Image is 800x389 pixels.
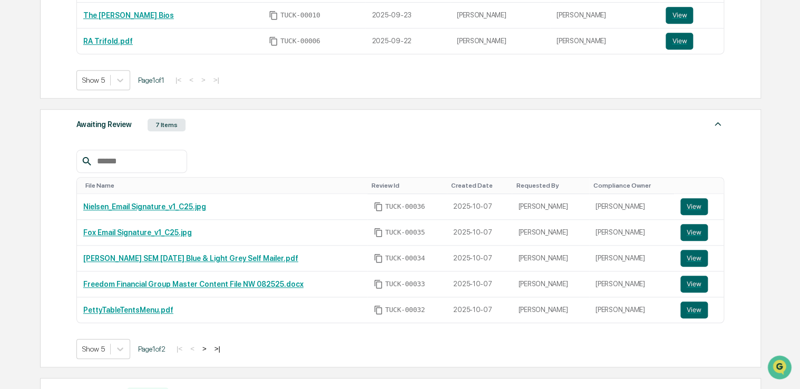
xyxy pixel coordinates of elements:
span: Pylon [105,179,128,187]
button: < [186,75,197,84]
td: [PERSON_NAME] [589,271,674,297]
span: Copy Id [374,279,383,289]
a: View [680,302,718,318]
span: Copy Id [269,36,278,46]
div: 7 Items [148,119,186,131]
button: View [680,276,708,293]
a: View [666,33,717,50]
button: View [666,7,693,24]
td: [PERSON_NAME] [550,28,659,54]
td: [PERSON_NAME] [451,3,550,28]
span: Attestations [87,133,131,143]
td: 2025-10-07 [447,297,512,323]
td: [PERSON_NAME] [512,194,589,220]
div: Toggle SortBy [516,182,585,189]
button: > [199,344,210,353]
span: Page 1 of 2 [138,345,165,353]
iframe: Open customer support [766,354,795,383]
div: Toggle SortBy [372,182,443,189]
td: [PERSON_NAME] [589,220,674,246]
td: [PERSON_NAME] [550,3,659,28]
span: Copy Id [374,202,383,211]
td: [PERSON_NAME] [512,246,589,271]
div: Toggle SortBy [593,182,670,189]
span: Copy Id [269,11,278,20]
span: Copy Id [374,305,383,315]
div: Toggle SortBy [451,182,508,189]
span: TUCK-00033 [385,280,425,288]
td: [PERSON_NAME] [589,246,674,271]
td: [PERSON_NAME] [512,271,589,297]
td: 2025-10-07 [447,271,512,297]
div: Toggle SortBy [682,182,720,189]
span: TUCK-00035 [385,228,425,237]
span: TUCK-00010 [280,11,320,20]
button: > [198,75,209,84]
td: 2025-09-23 [365,3,450,28]
div: Awaiting Review [76,118,132,131]
button: |< [172,75,184,84]
img: 1746055101610-c473b297-6a78-478c-a979-82029cc54cd1 [11,81,30,100]
td: [PERSON_NAME] [589,194,674,220]
button: View [680,302,708,318]
a: View [680,276,718,293]
a: Freedom Financial Group Master Content File NW 082525.docx [83,280,304,288]
button: View [666,33,693,50]
td: [PERSON_NAME] [512,297,589,323]
td: [PERSON_NAME] [512,220,589,246]
button: Start new chat [179,84,192,96]
a: 🔎Data Lookup [6,149,71,168]
div: 🗄️ [76,134,85,142]
div: We're available if you need us! [36,91,133,100]
div: Start new chat [36,81,173,91]
span: Preclearance [21,133,68,143]
button: < [187,344,198,353]
button: |< [173,344,186,353]
a: Nielsen_Email Signature_v1_C25.jpg [83,202,206,211]
span: Copy Id [374,254,383,263]
a: 🗄️Attestations [72,129,135,148]
div: 🔎 [11,154,19,162]
td: [PERSON_NAME] [451,28,550,54]
button: >| [211,344,223,353]
span: TUCK-00006 [280,37,320,45]
a: View [680,250,718,267]
td: 2025-10-07 [447,246,512,271]
td: 2025-10-07 [447,220,512,246]
a: View [680,198,718,215]
td: 2025-10-07 [447,194,512,220]
td: [PERSON_NAME] [589,297,674,323]
button: View [680,198,708,215]
td: 2025-09-22 [365,28,450,54]
img: caret [711,118,724,130]
button: >| [210,75,222,84]
a: View [680,224,718,241]
div: Toggle SortBy [85,182,363,189]
div: 🖐️ [11,134,19,142]
a: The [PERSON_NAME] Bios [83,11,174,20]
span: TUCK-00032 [385,306,425,314]
a: Powered byPylon [74,178,128,187]
a: 🖐️Preclearance [6,129,72,148]
span: Copy Id [374,228,383,237]
span: TUCK-00036 [385,202,425,211]
a: Fox Email Signature_v1_C25.jpg [83,228,192,237]
button: View [680,250,708,267]
a: View [666,7,717,24]
a: PettyTableTentsMenu.pdf [83,306,173,314]
p: How can we help? [11,22,192,39]
span: TUCK-00034 [385,254,425,262]
a: RA Trifold.pdf [83,37,133,45]
button: View [680,224,708,241]
span: Data Lookup [21,153,66,163]
span: Page 1 of 1 [138,76,164,84]
a: [PERSON_NAME] SEM [DATE] Blue & Light Grey Self Mailer.pdf [83,254,298,262]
